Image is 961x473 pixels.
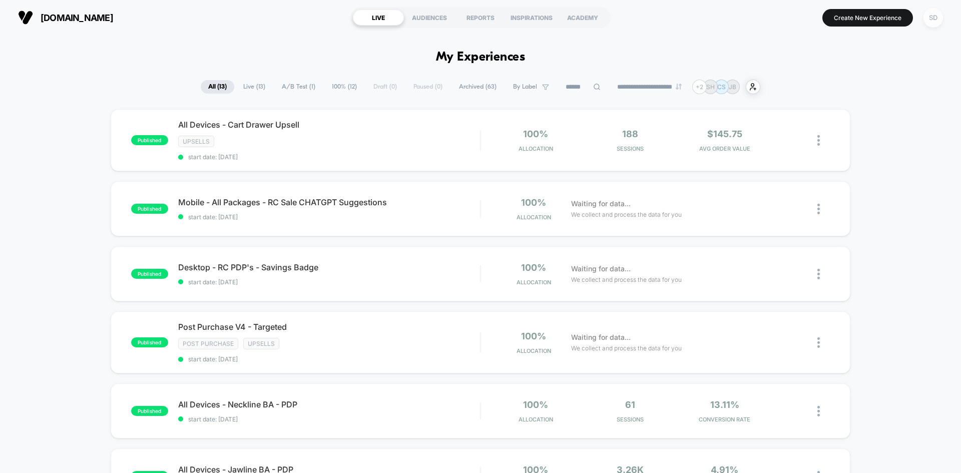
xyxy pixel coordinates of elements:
span: Waiting for data... [571,198,631,209]
span: All ( 13 ) [201,80,234,94]
div: REPORTS [455,10,506,26]
span: Mobile - All Packages - RC Sale CHATGPT Suggestions [178,197,480,207]
img: Visually logo [18,10,33,25]
span: 100% [521,262,546,273]
div: ACADEMY [557,10,608,26]
span: Archived ( 63 ) [451,80,504,94]
img: close [817,269,820,279]
button: [DOMAIN_NAME] [15,10,116,26]
span: published [131,204,168,214]
span: published [131,406,168,416]
span: Upsells [243,338,279,349]
span: Upsells [178,136,214,147]
span: Allocation [517,347,551,354]
span: We collect and process the data for you [571,275,682,284]
span: CONVERSION RATE [680,416,769,423]
span: 100% [523,129,548,139]
span: start date: [DATE] [178,278,480,286]
img: close [817,204,820,214]
span: We collect and process the data for you [571,343,682,353]
span: start date: [DATE] [178,355,480,363]
span: Sessions [586,145,675,152]
p: SH [706,83,715,91]
span: AVG ORDER VALUE [680,145,769,152]
span: By Label [513,83,537,91]
span: A/B Test ( 1 ) [274,80,323,94]
img: close [817,135,820,146]
span: $145.75 [707,129,742,139]
span: Allocation [517,279,551,286]
span: 100% [521,331,546,341]
span: 13.11% [710,399,739,410]
span: Waiting for data... [571,332,631,343]
span: Allocation [519,145,553,152]
span: start date: [DATE] [178,153,480,161]
span: Live ( 13 ) [236,80,273,94]
div: AUDIENCES [404,10,455,26]
span: [DOMAIN_NAME] [41,13,113,23]
span: Waiting for data... [571,263,631,274]
span: 100% ( 12 ) [324,80,364,94]
span: 61 [625,399,635,410]
span: 188 [622,129,638,139]
span: We collect and process the data for you [571,210,682,219]
p: CS [717,83,726,91]
p: JB [729,83,736,91]
img: end [676,84,682,90]
span: published [131,135,168,145]
div: + 2 [692,80,707,94]
img: close [817,406,820,416]
span: Desktop - RC PDP's - Savings Badge [178,262,480,272]
div: LIVE [353,10,404,26]
button: SD [920,8,946,28]
span: Sessions [586,416,675,423]
img: close [817,337,820,348]
span: Allocation [519,416,553,423]
span: Allocation [517,214,551,221]
span: start date: [DATE] [178,415,480,423]
span: Post Purchase V4 - Targeted [178,322,480,332]
span: Post Purchase [178,338,238,349]
span: All Devices - Neckline BA - PDP [178,399,480,409]
div: INSPIRATIONS [506,10,557,26]
h1: My Experiences [436,50,526,65]
span: 100% [523,399,548,410]
span: published [131,269,168,279]
div: SD [923,8,943,28]
span: start date: [DATE] [178,213,480,221]
span: All Devices - Cart Drawer Upsell [178,120,480,130]
button: Create New Experience [822,9,913,27]
span: 100% [521,197,546,208]
span: published [131,337,168,347]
